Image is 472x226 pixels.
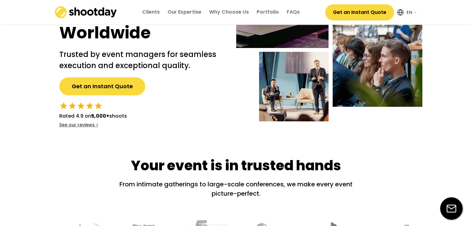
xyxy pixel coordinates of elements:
button: star [94,102,103,110]
div: See our reviews > [59,122,98,128]
strong: 5,000+ [91,112,109,120]
div: From intimate gatherings to large-scale conferences, we make every event picture-perfect. [112,180,360,198]
button: star [68,102,77,110]
button: star [85,102,94,110]
div: Why Choose Us [209,9,249,15]
div: FAQs [287,9,300,15]
div: Your event is in trusted hands [131,156,341,175]
img: Icon%20feather-globe%20%281%29.svg [397,9,403,15]
div: Our Expertise [168,9,201,15]
button: Get an Instant Quote [59,77,145,95]
div: Clients [142,9,160,15]
button: Get an Instant Quote [325,4,394,20]
h2: Trusted by event managers for seamless execution and exceptional quality. [59,49,224,71]
div: Rated 4.9 on shoots [59,112,127,120]
img: shootday_logo.png [55,6,117,18]
button: star [59,102,68,110]
div: Portfolio [257,9,279,15]
button: star [77,102,85,110]
img: email-icon%20%281%29.svg [440,197,463,220]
